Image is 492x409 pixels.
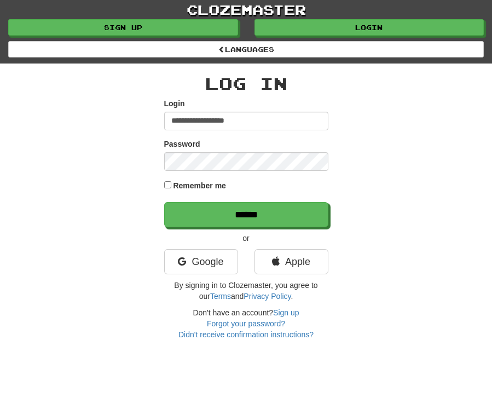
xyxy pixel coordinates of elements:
label: Password [164,139,200,149]
a: Login [254,19,484,36]
p: or [164,233,328,244]
a: Sign up [8,19,238,36]
p: By signing in to Clozemaster, you agree to our and . [164,280,328,302]
label: Remember me [173,180,226,191]
h2: Log In [164,74,328,93]
a: Google [164,249,238,274]
a: Sign up [273,308,299,317]
a: Didn't receive confirmation instructions? [178,330,314,339]
a: Languages [8,41,484,57]
a: Apple [254,249,328,274]
div: Don't have an account? [164,307,328,340]
a: Forgot your password? [207,319,285,328]
a: Terms [210,292,231,301]
a: Privacy Policy [244,292,291,301]
label: Login [164,98,185,109]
